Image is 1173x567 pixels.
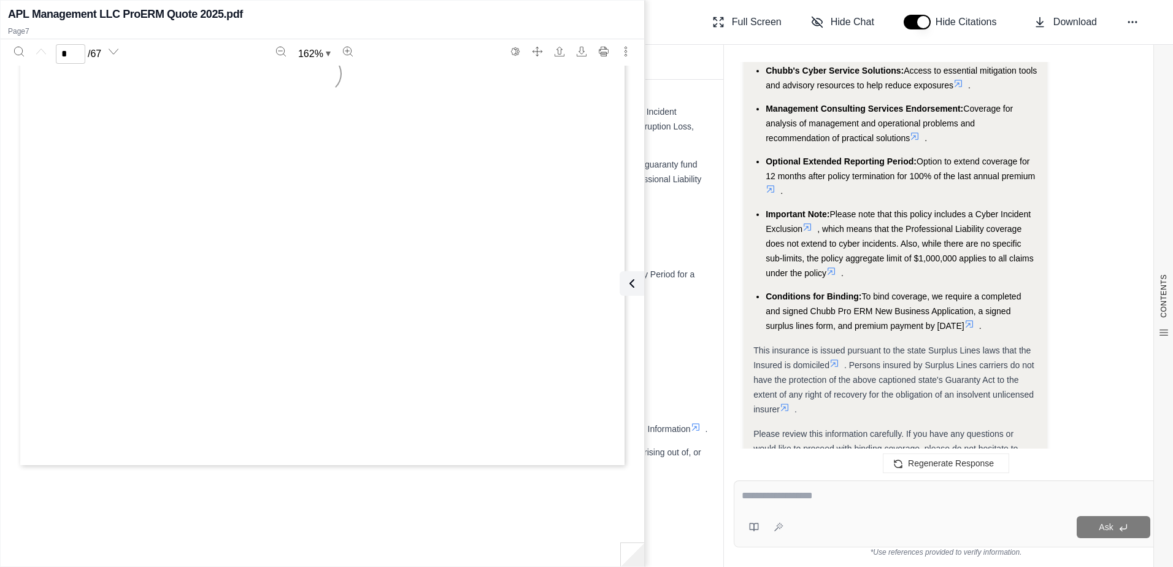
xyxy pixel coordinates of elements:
button: Full Screen [707,10,786,34]
span: The policy excludes coverage for cyber incidents under the Professional Liability insuring agreem... [76,107,677,131]
div: *Use references provided to verify information. [734,547,1158,557]
span: , which means that the Professional Liability coverage does not extend to cyber incidents. Also, ... [766,224,1034,278]
span: . [780,186,783,196]
span: Hide Citations [936,15,1004,29]
button: Full screen [528,42,547,61]
span: Conditions for Binding: [766,291,861,301]
span: To bind coverage, we require a completed and signed Chubb Pro ERM New Business Application, a sig... [766,291,1021,331]
span: . [925,133,927,143]
button: Zoom in [338,42,358,61]
button: More actions [616,42,636,61]
span: . [841,268,844,278]
button: Previous page [31,42,51,61]
button: Search [9,42,29,61]
span: Hide Chat [831,15,874,29]
span: Access to essential mitigation tools and advisory resources to help reduce exposures [766,66,1037,90]
button: Zoom out [271,42,291,61]
button: Next page [104,42,123,61]
span: . Persons insured by Surplus Lines carriers do not have the protection of the above captioned sta... [753,360,1034,414]
button: Ask [1077,516,1150,538]
button: Regenerate Response [883,453,1009,473]
span: . [706,424,708,434]
span: . [968,80,971,90]
h2: APL Management LLC ProERM Quote 2025.pdf [8,6,243,23]
span: Download [1053,15,1097,29]
span: Optional Extended Reporting Period: [766,156,917,166]
span: 162 % [298,47,323,61]
button: Download [1029,10,1102,34]
span: Cyber Incident Exclusion: No coverage for any Costs, Damages, or Claims Expenses on account of an... [76,447,701,472]
span: . [794,404,797,414]
span: Coverage for analysis of management and operational problems and recommendation of practical solu... [766,104,1013,143]
span: / 67 [88,47,101,61]
input: Enter a page number [56,44,85,64]
span: Option to extend coverage for 12 months after policy termination for 100% of the last annual premium [766,156,1035,181]
span: Please note that this policy includes a Cyber Incident Exclusion [766,209,1031,234]
p: Page 7 [8,26,637,36]
span: CONTENTS [1159,274,1169,318]
button: Zoom document [293,44,336,64]
span: Chubb's Cyber Service Solutions: [766,66,904,75]
button: Switch to the dark theme [506,42,525,61]
span: Full Screen [732,15,782,29]
span: Important Note: [766,209,829,219]
button: Open file [550,42,569,61]
span: . [979,321,982,331]
button: Print [594,42,613,61]
span: Regenerate Response [908,458,994,468]
button: Download [572,42,591,61]
span: Management Consulting Services Endorsement: [766,104,963,114]
span: This insurance is issued pursuant to the state Surplus Lines laws that the Insured is domiciled [753,345,1031,370]
span: Intentional Unlawful Collection or Use of Protected Information: Exclusion for the intentional un... [76,424,691,434]
span: Please review this information carefully. If you have any questions or would like to proceed with... [753,429,1018,468]
button: Hide Chat [806,10,879,34]
span: Ask [1099,522,1113,532]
